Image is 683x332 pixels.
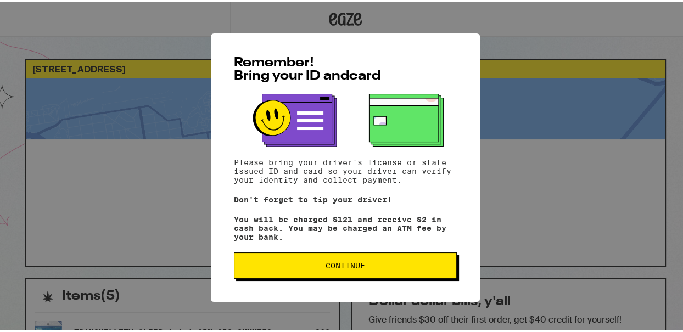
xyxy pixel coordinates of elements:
[234,251,457,277] button: Continue
[234,213,457,240] p: You will be charged $121 and receive $2 in cash back. You may be charged an ATM fee by your bank.
[234,156,457,183] p: Please bring your driver's license or state issued ID and card so your driver can verify your ide...
[326,260,365,268] span: Continue
[234,194,457,202] p: Don't forget to tip your driver!
[234,55,380,81] span: Remember! Bring your ID and card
